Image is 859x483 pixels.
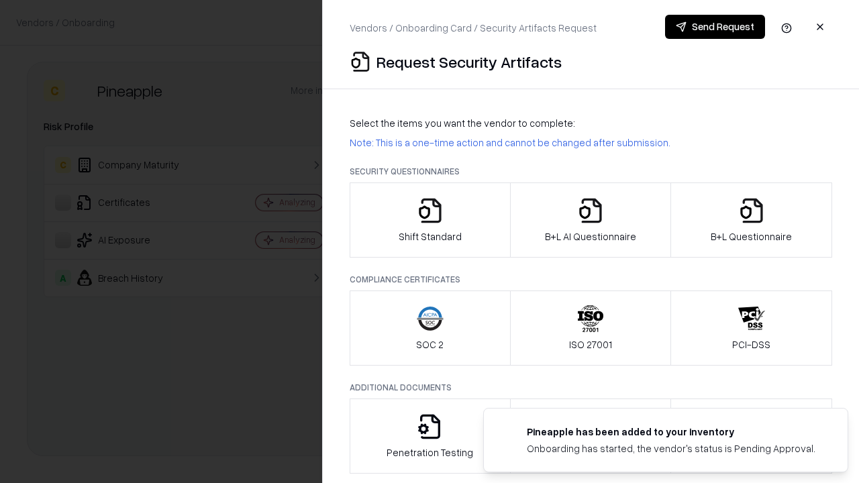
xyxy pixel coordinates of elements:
p: Additional Documents [350,382,832,393]
button: Penetration Testing [350,398,511,474]
p: Shift Standard [399,229,462,244]
p: Request Security Artifacts [376,51,562,72]
button: PCI-DSS [670,290,832,366]
button: Privacy Policy [510,398,672,474]
img: pineappleenergy.com [500,425,516,441]
p: B+L Questionnaire [711,229,792,244]
p: PCI-DSS [732,337,770,352]
div: Pineapple has been added to your inventory [527,425,815,439]
button: SOC 2 [350,290,511,366]
p: Vendors / Onboarding Card / Security Artifacts Request [350,21,597,35]
button: B+L AI Questionnaire [510,182,672,258]
button: ISO 27001 [510,290,672,366]
p: Penetration Testing [387,445,473,460]
button: Data Processing Agreement [670,398,832,474]
p: Select the items you want the vendor to complete: [350,116,832,130]
div: Onboarding has started, the vendor's status is Pending Approval. [527,441,815,455]
button: Shift Standard [350,182,511,258]
p: Security Questionnaires [350,166,832,177]
button: Send Request [665,15,765,39]
p: ISO 27001 [569,337,612,352]
p: Note: This is a one-time action and cannot be changed after submission. [350,136,832,150]
p: B+L AI Questionnaire [545,229,636,244]
p: Compliance Certificates [350,274,832,285]
p: SOC 2 [416,337,444,352]
button: B+L Questionnaire [670,182,832,258]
